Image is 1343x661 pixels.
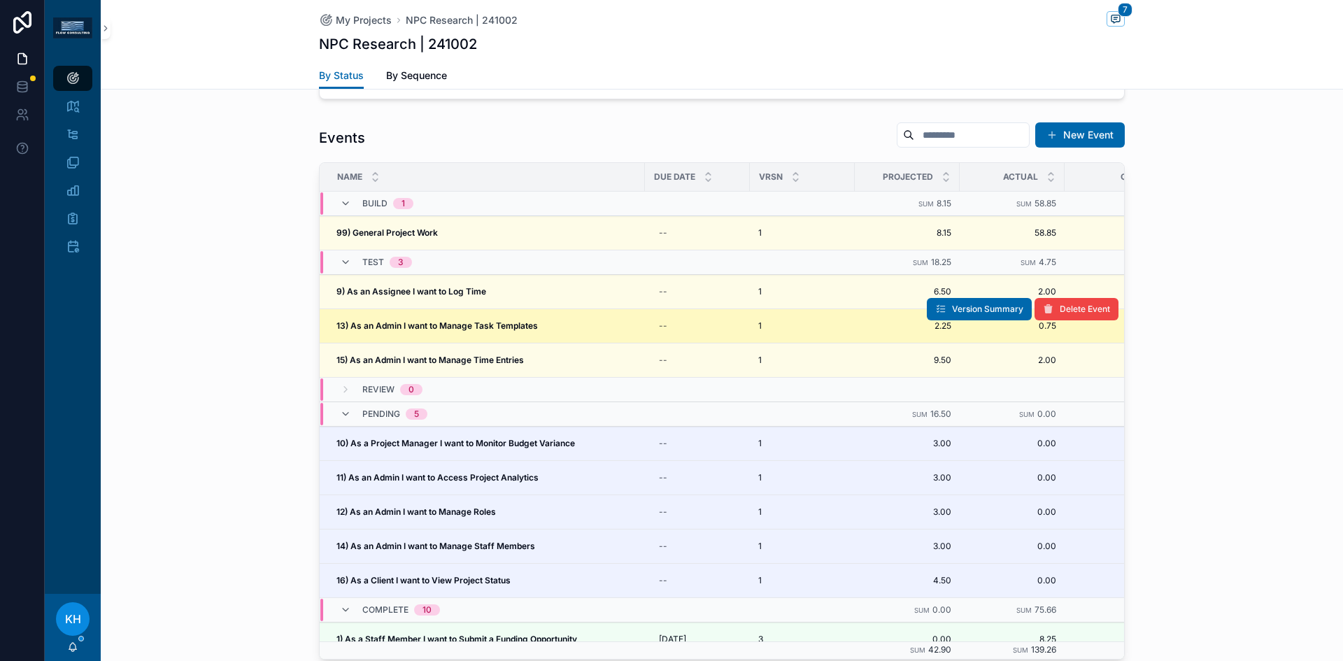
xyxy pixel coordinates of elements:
[758,506,846,518] a: 1
[758,634,846,645] a: 3
[336,320,637,332] a: 13) As an Admin I want to Manage Task Templates
[408,384,414,395] div: 0
[863,472,951,483] span: 3.00
[758,355,846,366] a: 1
[653,628,741,651] a: [DATE]
[1035,298,1118,320] button: Delete Event
[968,575,1056,586] a: 0.00
[659,634,686,645] span: [DATE]
[1065,227,1170,239] span: 27.5
[968,438,1056,449] a: 0.00
[910,646,925,654] small: Sum
[398,257,404,268] div: 3
[863,506,951,518] a: 3.00
[336,438,637,449] a: 10) As a Project Manager I want to Monitor Budget Variance
[863,438,951,449] span: 3.00
[336,13,392,27] span: My Projects
[968,320,1056,332] span: 0.75
[918,200,934,208] small: Sum
[659,506,667,518] div: --
[362,408,400,420] span: Pending
[1016,606,1032,614] small: Sum
[758,355,762,366] span: 1
[319,128,365,148] h1: Events
[653,535,741,557] a: --
[336,541,535,551] strong: 14) As an Admin I want to Manage Staff Members
[319,69,364,83] span: By Status
[968,506,1056,518] a: 0.00
[758,541,846,552] a: 1
[952,304,1023,315] span: Version Summary
[659,355,667,366] div: --
[659,541,667,552] div: --
[53,17,92,38] img: App logo
[1065,541,1170,552] a: 3.0
[336,575,511,585] strong: 16) As a Client I want to View Project Status
[758,541,762,552] span: 1
[968,472,1056,483] a: 0.00
[653,315,741,337] a: --
[1039,257,1056,267] span: 4.75
[1016,200,1032,208] small: Sum
[1065,286,1170,297] a: 6.0
[362,198,388,209] span: Build
[1037,408,1056,419] span: 0.00
[659,227,667,239] div: --
[336,227,637,239] a: 99) General Project Work
[927,298,1032,320] button: Version Summary
[758,286,846,297] a: 1
[968,541,1056,552] a: 0.00
[336,634,637,645] a: 1) As a Staff Member I want to Submit a Funding Opportunity
[1065,438,1170,449] a: 6.0
[913,259,928,266] small: Sum
[1035,122,1125,148] button: New Event
[1003,171,1038,183] span: Actual
[653,349,741,371] a: --
[932,604,951,615] span: 0.00
[1065,506,1170,518] a: 3.0
[1065,320,1170,332] a: 3.0
[1019,411,1035,418] small: Sum
[968,634,1056,645] span: 8.25
[758,438,762,449] span: 1
[336,541,637,552] a: 14) As an Admin I want to Manage Staff Members
[863,355,951,366] span: 9.50
[386,63,447,91] a: By Sequence
[1107,11,1125,29] button: 7
[659,438,667,449] div: --
[758,575,846,586] a: 1
[937,198,951,208] span: 8.15
[863,320,951,332] a: 2.25
[653,222,741,244] a: --
[336,472,539,483] strong: 11) As an Admin I want to Access Project Analytics
[914,606,930,614] small: Sum
[1065,472,1170,483] span: 3.0
[654,171,695,183] span: Due Date
[319,13,392,27] a: My Projects
[1065,575,1170,586] a: 4.5
[336,355,524,365] strong: 15) As an Admin I want to Manage Time Entries
[863,541,951,552] a: 3.00
[968,286,1056,297] a: 2.00
[406,13,518,27] a: NPC Research | 241002
[1065,355,1170,366] a: 3.0
[319,63,364,90] a: By Status
[1121,171,1160,183] span: Original
[758,320,762,332] span: 1
[659,472,667,483] div: --
[45,56,101,277] div: scrollable content
[65,611,81,627] span: KH
[968,355,1056,366] a: 2.00
[1031,644,1056,655] span: 139.26
[336,227,438,238] strong: 99) General Project Work
[336,355,637,366] a: 15) As an Admin I want to Manage Time Entries
[337,171,362,183] span: Name
[863,575,951,586] span: 4.50
[863,227,951,239] span: 8.15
